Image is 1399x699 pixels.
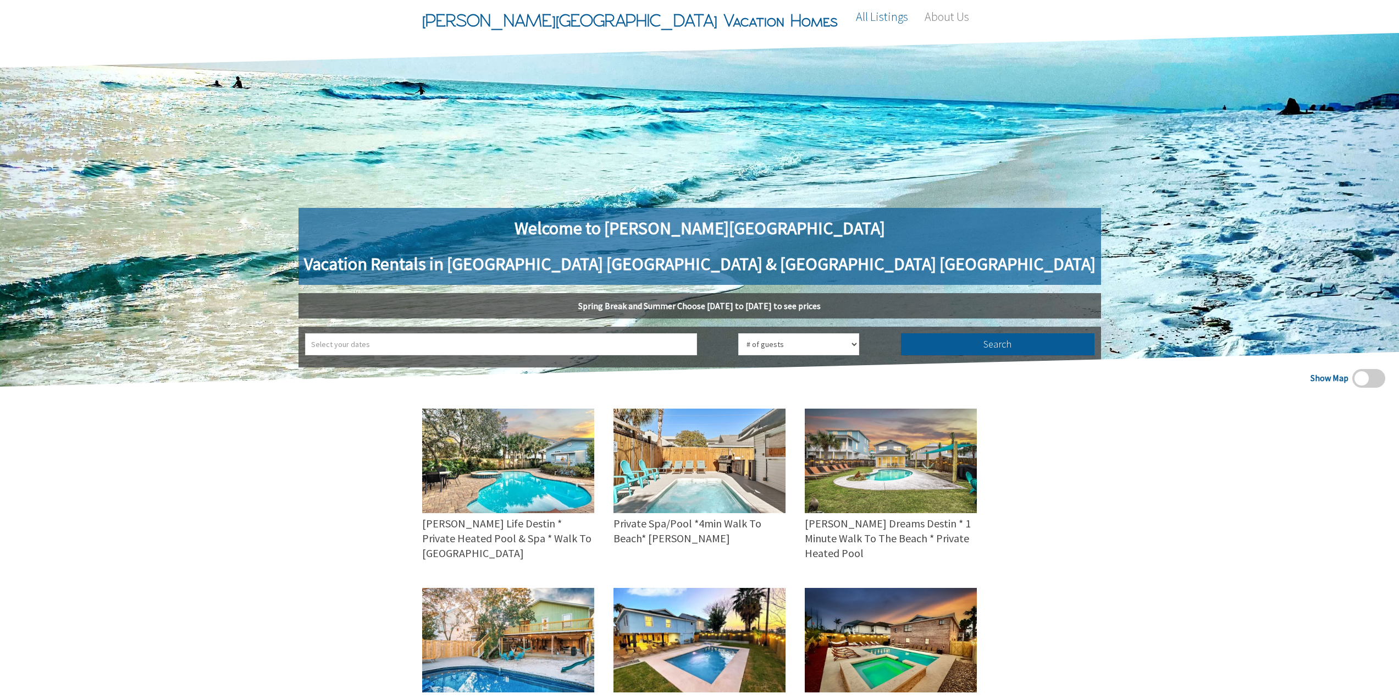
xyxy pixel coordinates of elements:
a: Private Spa/Pool *4min Walk To Beach* [PERSON_NAME] [613,409,786,546]
img: 70bd4656-b10b-4f03-83ad-191ce442ade5.jpeg [805,409,977,513]
a: [PERSON_NAME] Dreams Destin * 1 Minute Walk To The Beach * Private Heated Pool [805,409,977,560]
span: Private Spa/Pool *4min Walk To Beach* [PERSON_NAME] [613,516,761,545]
h1: Welcome to [PERSON_NAME][GEOGRAPHIC_DATA] Vacation Rentals in [GEOGRAPHIC_DATA] [GEOGRAPHIC_DATA]... [298,208,1101,285]
a: [PERSON_NAME] Life Destin * Private Heated Pool & Spa * Walk To [GEOGRAPHIC_DATA] [422,409,594,560]
span: [PERSON_NAME] Dreams Destin * 1 Minute Walk To The Beach * Private Heated Pool [805,516,971,560]
span: [PERSON_NAME][GEOGRAPHIC_DATA] Vacation Homes [422,4,838,37]
img: ae8f401a-92e9-48b6-bc1e-f83bb562cda8.jpeg [422,588,594,692]
h5: Spring Break and Summer Choose [DATE] to [DATE] to see prices [298,293,1101,318]
button: Search [901,333,1094,355]
img: 7c92263a-cf49-465a-85fd-c7e2cb01ac41.jpeg [613,409,786,513]
img: 8341350b-2b6f-4b5e-afd9-7f808e1b12bc.jpeg [613,588,786,692]
img: 1b3d0ca6-a5be-407f-aaf6-da6a259b87e9.jpeg [805,588,977,692]
span: Show Map [1310,372,1348,384]
span: [PERSON_NAME] Life Destin * Private Heated Pool & Spa * Walk To [GEOGRAPHIC_DATA] [422,516,591,560]
input: Select your dates [305,333,697,355]
img: 240c1866-2ff6-42a6-a632-a0da8b4f13be.jpeg [422,409,594,513]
